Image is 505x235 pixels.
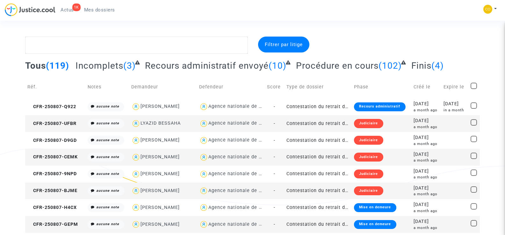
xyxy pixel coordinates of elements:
[208,154,278,160] div: Agence nationale de l'habitat
[354,153,383,162] div: Judiciaire
[131,203,141,212] img: icon-user.svg
[145,60,269,71] span: Recours administratif envoyé
[96,172,119,176] i: aucune note
[208,121,278,126] div: Agence nationale de l'habitat
[444,100,466,107] div: [DATE]
[414,191,439,197] div: a month ago
[199,102,208,111] img: icon-user.svg
[131,169,141,179] img: icon-user.svg
[199,186,208,196] img: icon-user.svg
[208,205,278,210] div: Agence nationale de l'habitat
[85,76,129,98] td: Notes
[5,3,55,16] img: jc-logo.svg
[414,100,439,107] div: [DATE]
[25,76,85,98] td: Réf.
[131,220,141,229] img: icon-user.svg
[284,132,352,149] td: Contestation du retrait de [PERSON_NAME] par l'ANAH (mandataire)
[274,138,275,143] span: -
[354,203,396,212] div: Mise en demeure
[444,107,466,113] div: in a month
[96,104,119,108] i: aucune note
[414,107,439,113] div: a month ago
[274,154,275,160] span: -
[199,136,208,145] img: icon-user.svg
[284,76,352,98] td: Type de dossier
[284,216,352,233] td: Contestation du retrait de [PERSON_NAME] par l'ANAH (mandataire)
[379,60,402,71] span: (102)
[411,60,431,71] span: Finis
[199,203,208,212] img: icon-user.svg
[79,5,120,15] a: Mes dossiers
[274,104,275,109] span: -
[27,154,78,160] span: CFR-250807-CEMK
[441,76,468,98] td: Expire le
[197,76,265,98] td: Defendeur
[27,188,77,193] span: CFR-250807-BJME
[46,60,69,71] span: (119)
[284,199,352,216] td: Contestation du retrait de [PERSON_NAME] par l'ANAH (mandataire)
[354,186,383,195] div: Judiciaire
[61,7,74,13] span: Actus
[96,205,119,209] i: aucune note
[354,169,383,178] div: Judiciaire
[284,183,352,199] td: Contestation du retrait de [PERSON_NAME] par l'ANAH (mandataire)
[296,60,379,71] span: Procédure en cours
[208,171,278,176] div: Agence nationale de l'habitat
[354,119,383,128] div: Judiciaire
[414,151,439,158] div: [DATE]
[96,222,119,226] i: aucune note
[411,76,442,98] td: Créé le
[284,149,352,166] td: Contestation du retrait de [PERSON_NAME] par l'ANAH (mandataire)
[76,60,123,71] span: Incomplets
[199,220,208,229] img: icon-user.svg
[284,166,352,183] td: Contestation du retrait de [PERSON_NAME] par l'ANAH (mandataire)
[131,136,141,145] img: icon-user.svg
[27,121,76,126] span: CFR-250807-UFBR
[414,158,439,163] div: a month ago
[354,220,396,229] div: Mise en demeure
[141,171,180,176] div: [PERSON_NAME]
[269,60,286,71] span: (10)
[141,154,180,160] div: [PERSON_NAME]
[414,168,439,175] div: [DATE]
[27,104,76,109] span: CFR-250807-Q922
[431,60,444,71] span: (4)
[131,153,141,162] img: icon-user.svg
[141,104,180,109] div: [PERSON_NAME]
[84,7,115,13] span: Mes dossiers
[25,60,46,71] span: Tous
[414,218,439,225] div: [DATE]
[354,102,405,111] div: Recours administratif
[208,104,278,109] div: Agence nationale de l'habitat
[27,138,77,143] span: CFR-250807-D9GD
[27,171,77,176] span: CFR-250807-9NPD
[414,124,439,130] div: a month ago
[96,121,119,125] i: aucune note
[141,137,180,143] div: [PERSON_NAME]
[208,137,278,143] div: Agence nationale de l'habitat
[96,189,119,193] i: aucune note
[199,119,208,128] img: icon-user.svg
[414,201,439,208] div: [DATE]
[208,188,278,193] div: Agence nationale de l'habitat
[414,117,439,124] div: [DATE]
[131,186,141,196] img: icon-user.svg
[141,222,180,227] div: [PERSON_NAME]
[274,171,275,176] span: -
[96,155,119,159] i: aucune note
[414,175,439,180] div: a month ago
[274,205,275,210] span: -
[284,115,352,132] td: Contestation du retrait de [PERSON_NAME] par l'ANAH (mandataire)
[274,188,275,193] span: -
[265,76,284,98] td: Score
[131,102,141,111] img: icon-user.svg
[483,5,492,14] img: 84a266a8493598cb3cce1313e02c3431
[414,225,439,231] div: a month ago
[199,153,208,162] img: icon-user.svg
[141,121,181,126] div: LYAZID BESSAHA
[414,185,439,192] div: [DATE]
[129,76,197,98] td: Demandeur
[55,5,79,15] a: 1KActus
[284,98,352,115] td: Contestation du retrait de [PERSON_NAME] par l'ANAH (mandataire)
[141,188,180,193] div: [PERSON_NAME]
